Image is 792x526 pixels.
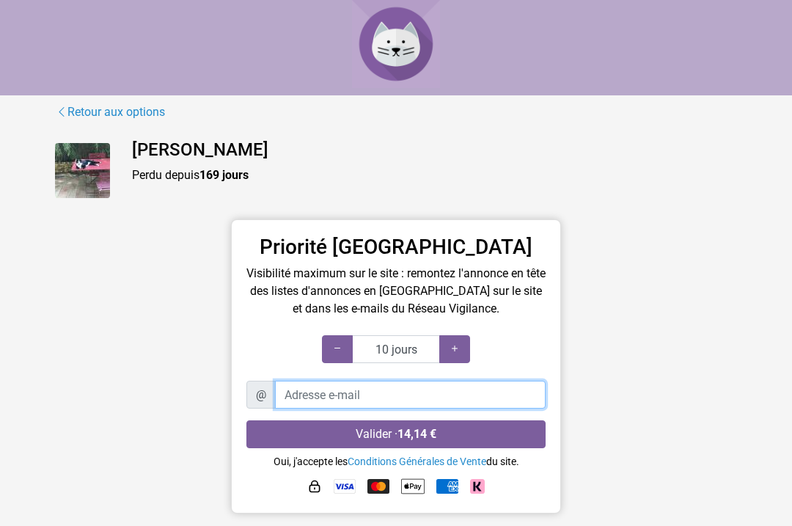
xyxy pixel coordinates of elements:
h3: Priorité [GEOGRAPHIC_DATA] [246,235,546,260]
a: Retour aux options [55,103,166,122]
img: Mastercard [367,479,389,494]
p: Visibilité maximum sur le site : remontez l'annonce en tête des listes d'annonces en [GEOGRAPHIC_... [246,265,546,318]
strong: 169 jours [199,168,249,182]
span: @ [246,381,276,409]
img: HTTPS : paiement sécurisé [307,479,322,494]
h4: [PERSON_NAME] [132,139,737,161]
small: Oui, j'accepte les du site. [274,456,519,467]
img: American Express [436,479,458,494]
img: Apple Pay [401,475,425,498]
a: Conditions Générales de Vente [348,456,486,467]
p: Perdu depuis [132,167,737,184]
button: Valider ·14,14 € [246,420,546,448]
input: Adresse e-mail [275,381,546,409]
strong: 14,14 € [397,427,436,441]
img: Visa [334,479,356,494]
img: Klarna [470,479,485,494]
